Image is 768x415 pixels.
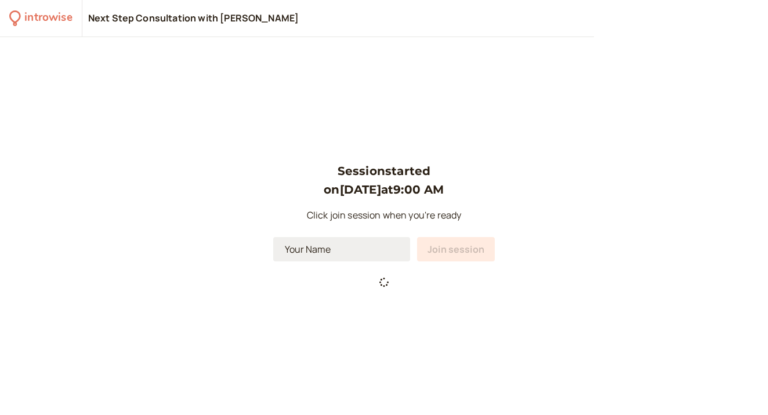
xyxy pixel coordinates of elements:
[24,9,72,27] div: introwise
[88,12,299,25] div: Next Step Consultation with [PERSON_NAME]
[428,243,484,256] span: Join session
[417,237,495,261] button: Join session
[273,162,495,199] h3: Session started on [DATE] at 9:00 AM
[273,208,495,223] p: Click join session when you're ready
[273,237,410,261] input: Your Name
